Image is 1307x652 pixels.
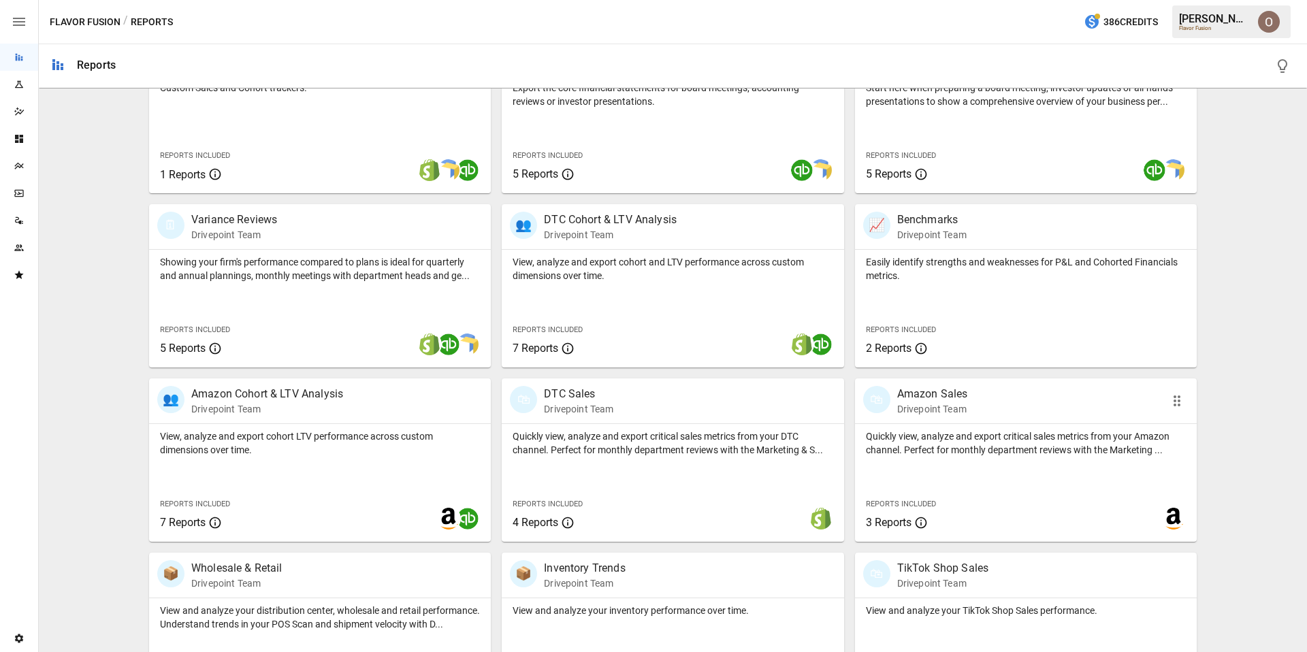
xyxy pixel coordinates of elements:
[191,212,277,228] p: Variance Reviews
[438,333,459,355] img: quickbooks
[513,500,583,508] span: Reports Included
[160,604,480,631] p: View and analyze your distribution center, wholesale and retail performance. Understand trends in...
[191,402,343,416] p: Drivepoint Team
[513,81,833,108] p: Export the core financial statements for board meetings, accounting reviews or investor presentat...
[513,342,558,355] span: 7 Reports
[157,386,184,413] div: 👥
[863,560,890,587] div: 🛍
[863,212,890,239] div: 📈
[510,560,537,587] div: 📦
[457,508,479,529] img: quickbooks
[1179,25,1250,31] div: Flavor Fusion
[897,576,989,590] p: Drivepoint Team
[513,151,583,160] span: Reports Included
[544,212,677,228] p: DTC Cohort & LTV Analysis
[1078,10,1163,35] button: 386Credits
[1250,3,1288,41] button: Oleksii Flok
[513,255,833,282] p: View, analyze and export cohort and LTV performance across custom dimensions over time.
[1103,14,1158,31] span: 386 Credits
[1163,159,1184,181] img: smart model
[866,255,1186,282] p: Easily identify strengths and weaknesses for P&L and Cohorted Financials metrics.
[191,228,277,242] p: Drivepoint Team
[419,333,440,355] img: shopify
[160,500,230,508] span: Reports Included
[513,604,833,617] p: View and analyze your inventory performance over time.
[897,386,968,402] p: Amazon Sales
[191,386,343,402] p: Amazon Cohort & LTV Analysis
[863,386,890,413] div: 🛍
[50,14,120,31] button: Flavor Fusion
[513,167,558,180] span: 5 Reports
[897,402,968,416] p: Drivepoint Team
[1163,508,1184,529] img: amazon
[1179,12,1250,25] div: [PERSON_NAME]
[160,342,206,355] span: 5 Reports
[897,212,967,228] p: Benchmarks
[866,604,1186,617] p: View and analyze your TikTok Shop Sales performance.
[866,516,911,529] span: 3 Reports
[510,386,537,413] div: 🛍
[544,228,677,242] p: Drivepoint Team
[438,508,459,529] img: amazon
[123,14,128,31] div: /
[513,325,583,334] span: Reports Included
[160,516,206,529] span: 7 Reports
[791,159,813,181] img: quickbooks
[1144,159,1165,181] img: quickbooks
[866,325,936,334] span: Reports Included
[810,333,832,355] img: quickbooks
[513,516,558,529] span: 4 Reports
[457,333,479,355] img: smart model
[897,560,989,576] p: TikTok Shop Sales
[157,212,184,239] div: 🗓
[160,429,480,457] p: View, analyze and export cohort LTV performance across custom dimensions over time.
[544,576,625,590] p: Drivepoint Team
[866,151,936,160] span: Reports Included
[544,386,613,402] p: DTC Sales
[810,159,832,181] img: smart model
[160,168,206,181] span: 1 Reports
[191,560,283,576] p: Wholesale & Retail
[160,255,480,282] p: Showing your firm's performance compared to plans is ideal for quarterly and annual plannings, mo...
[866,81,1186,108] p: Start here when preparing a board meeting, investor updates or all-hands presentations to show a ...
[160,325,230,334] span: Reports Included
[457,159,479,181] img: quickbooks
[866,342,911,355] span: 2 Reports
[160,151,230,160] span: Reports Included
[510,212,537,239] div: 👥
[544,560,625,576] p: Inventory Trends
[791,333,813,355] img: shopify
[810,508,832,529] img: shopify
[866,429,1186,457] p: Quickly view, analyze and export critical sales metrics from your Amazon channel. Perfect for mon...
[1258,11,1280,33] img: Oleksii Flok
[157,560,184,587] div: 📦
[419,159,440,181] img: shopify
[866,500,936,508] span: Reports Included
[191,576,283,590] p: Drivepoint Team
[897,228,967,242] p: Drivepoint Team
[544,402,613,416] p: Drivepoint Team
[866,167,911,180] span: 5 Reports
[438,159,459,181] img: smart model
[513,429,833,457] p: Quickly view, analyze and export critical sales metrics from your DTC channel. Perfect for monthl...
[77,59,116,71] div: Reports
